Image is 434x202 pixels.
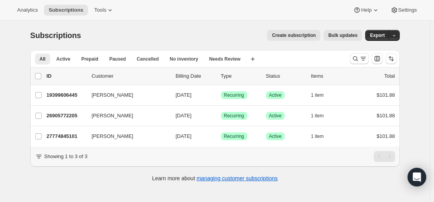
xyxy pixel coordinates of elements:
span: [PERSON_NAME] [92,91,133,99]
span: [PERSON_NAME] [92,132,133,140]
button: Customize table column order and visibility [372,53,383,64]
span: [DATE] [176,133,192,139]
button: Subscriptions [44,5,88,16]
button: Settings [386,5,422,16]
span: Recurring [224,113,244,119]
p: Status [266,72,305,80]
div: Open Intercom Messenger [408,168,426,186]
button: 1 item [311,110,332,121]
p: Billing Date [176,72,215,80]
span: Active [269,92,282,98]
button: 1 item [311,90,332,101]
span: 1 item [311,92,324,98]
span: Recurring [224,133,244,139]
div: 19399606445[PERSON_NAME][DATE]SuccessRecurringSuccessActive1 item$101.88 [47,90,395,101]
span: Prepaid [81,56,98,62]
span: Active [56,56,70,62]
button: Export [365,30,389,41]
button: 1 item [311,131,332,142]
button: Search and filter results [350,53,369,64]
button: [PERSON_NAME] [87,110,165,122]
span: 1 item [311,113,324,119]
button: [PERSON_NAME] [87,130,165,143]
span: [DATE] [176,113,192,118]
span: Active [269,133,282,139]
button: Tools [89,5,119,16]
button: Bulk updates [324,30,362,41]
span: No inventory [170,56,198,62]
button: Help [348,5,384,16]
span: [DATE] [176,92,192,98]
div: IDCustomerBilling DateTypeStatusItemsTotal [47,72,395,80]
button: [PERSON_NAME] [87,89,165,101]
div: Items [311,72,350,80]
p: 19399606445 [47,91,86,99]
span: Tools [94,7,106,13]
span: Export [370,32,385,38]
span: $101.88 [377,133,395,139]
div: 26905772205[PERSON_NAME][DATE]SuccessRecurringSuccessActive1 item$101.88 [47,110,395,121]
span: Analytics [17,7,38,13]
p: Showing 1 to 3 of 3 [44,153,87,160]
button: Create new view [247,54,259,64]
span: Needs Review [209,56,241,62]
p: 27774845101 [47,132,86,140]
a: managing customer subscriptions [196,175,278,181]
span: Help [361,7,371,13]
span: Cancelled [137,56,159,62]
p: Total [384,72,395,80]
span: All [40,56,45,62]
div: Type [221,72,260,80]
p: Customer [92,72,170,80]
nav: Pagination [374,151,395,162]
span: Subscriptions [30,31,81,40]
span: Settings [398,7,417,13]
span: Active [269,113,282,119]
span: Paused [109,56,126,62]
button: Sort the results [386,53,397,64]
span: 1 item [311,133,324,139]
p: 26905772205 [47,112,86,120]
button: Analytics [12,5,42,16]
span: $101.88 [377,92,395,98]
button: Create subscription [267,30,320,41]
p: Learn more about [152,174,278,182]
p: ID [47,72,86,80]
span: Recurring [224,92,244,98]
span: Bulk updates [328,32,357,38]
span: [PERSON_NAME] [92,112,133,120]
span: Subscriptions [49,7,83,13]
div: 27774845101[PERSON_NAME][DATE]SuccessRecurringSuccessActive1 item$101.88 [47,131,395,142]
span: $101.88 [377,113,395,118]
span: Create subscription [272,32,316,38]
